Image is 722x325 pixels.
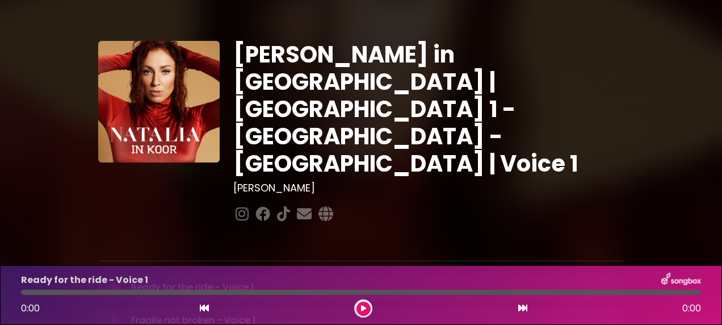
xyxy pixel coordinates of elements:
[661,273,701,287] img: songbox-logo-white.png
[21,273,148,287] p: Ready for the ride - Voice 1
[21,302,40,315] span: 0:00
[233,182,624,194] h3: [PERSON_NAME]
[682,302,701,315] span: 0:00
[233,41,624,177] h1: [PERSON_NAME] in [GEOGRAPHIC_DATA] | [GEOGRAPHIC_DATA] 1 - [GEOGRAPHIC_DATA] - [GEOGRAPHIC_DATA] ...
[98,41,220,163] img: YTVS25JmS9CLUqXqkEhs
